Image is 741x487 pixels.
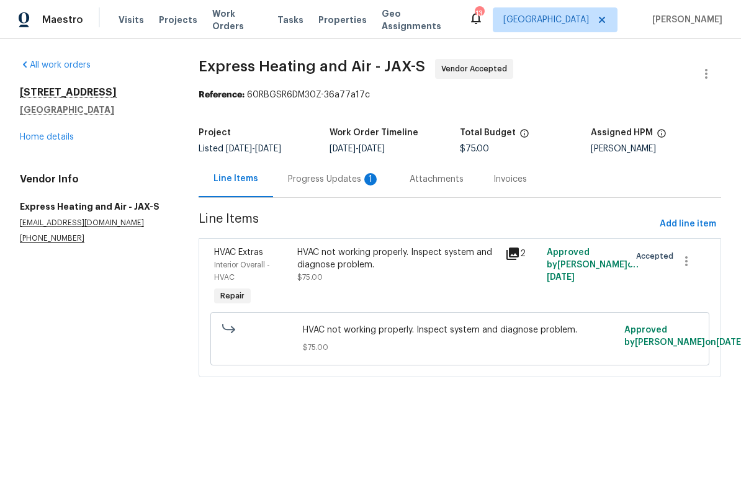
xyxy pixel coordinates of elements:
[226,145,252,153] span: [DATE]
[318,14,367,26] span: Properties
[330,145,385,153] span: -
[441,63,512,75] span: Vendor Accepted
[493,173,527,185] div: Invoices
[199,59,425,74] span: Express Heating and Air - JAX-S
[297,274,323,281] span: $75.00
[288,173,380,185] div: Progress Updates
[359,145,385,153] span: [DATE]
[199,213,655,236] span: Line Items
[119,14,144,26] span: Visits
[410,173,464,185] div: Attachments
[303,324,617,336] span: HVAC not working properly. Inspect system and diagnose problem.
[215,290,249,302] span: Repair
[199,145,281,153] span: Listed
[364,173,377,185] div: 1
[330,145,356,153] span: [DATE]
[199,91,245,99] b: Reference:
[547,248,639,282] span: Approved by [PERSON_NAME] on
[255,145,281,153] span: [DATE]
[159,14,197,26] span: Projects
[657,128,667,145] span: The hpm assigned to this work order.
[213,172,258,185] div: Line Items
[226,145,281,153] span: -
[20,200,169,213] h5: Express Heating and Air - JAX-S
[42,14,83,26] span: Maestro
[214,248,263,257] span: HVAC Extras
[519,128,529,145] span: The total cost of line items that have been proposed by Opendoor. This sum includes line items th...
[330,128,418,137] h5: Work Order Timeline
[636,250,678,262] span: Accepted
[297,246,498,271] div: HVAC not working properly. Inspect system and diagnose problem.
[655,213,721,236] button: Add line item
[382,7,454,32] span: Geo Assignments
[591,128,653,137] h5: Assigned HPM
[505,246,539,261] div: 2
[475,7,483,20] div: 13
[20,133,74,141] a: Home details
[20,61,91,69] a: All work orders
[503,14,589,26] span: [GEOGRAPHIC_DATA]
[212,7,263,32] span: Work Orders
[199,128,231,137] h5: Project
[660,217,716,232] span: Add line item
[647,14,722,26] span: [PERSON_NAME]
[20,173,169,185] h4: Vendor Info
[199,89,721,101] div: 60RBGSR6DM30Z-36a77a17c
[214,261,270,281] span: Interior Overall - HVAC
[591,145,721,153] div: [PERSON_NAME]
[547,273,575,282] span: [DATE]
[460,145,489,153] span: $75.00
[460,128,516,137] h5: Total Budget
[277,16,303,24] span: Tasks
[303,341,617,354] span: $75.00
